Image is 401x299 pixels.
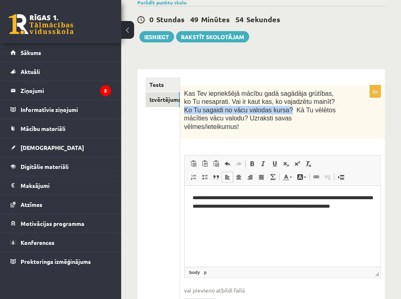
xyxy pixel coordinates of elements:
[176,31,249,42] a: Rakstīt skolotājam
[10,252,111,271] a: Proktoringa izmēģinājums
[246,158,258,169] a: Bold (Ctrl+B)
[156,15,185,24] span: Stundas
[10,119,111,138] a: Mācību materiāli
[21,201,42,208] span: Atzīmes
[149,15,153,24] span: 0
[335,172,346,182] a: Insert Page Break for Printing
[10,195,111,214] a: Atzīmes
[269,158,280,169] a: Underline (Ctrl+U)
[21,176,111,195] legend: Maksājumi
[21,239,55,246] span: Konferences
[292,158,303,169] a: Superscript
[294,172,309,182] a: Background Color
[201,15,230,24] span: Minūtes
[21,81,111,100] legend: Ziņojumi
[10,43,111,62] a: Sākums
[10,138,111,157] a: [DEMOGRAPHIC_DATA]
[21,68,40,75] span: Aktuāli
[222,158,233,169] a: Undo (Ctrl+Z)
[188,158,199,169] a: Paste (Ctrl+V)
[244,172,256,182] a: Align Right
[311,172,322,182] a: Link (Ctrl+K)
[322,172,333,182] a: Unlink
[10,214,111,233] a: Motivācijas programma
[303,158,314,169] a: Remove Format
[280,158,292,169] a: Subscript
[10,233,111,252] a: Konferences
[256,172,267,182] a: Justify
[233,158,244,169] a: Redo (Ctrl+Y)
[21,163,69,170] span: Digitālie materiāli
[246,15,280,24] span: Sekundes
[267,172,278,182] a: Math
[199,158,210,169] a: Paste as plain text (Ctrl+Shift+V)
[202,269,208,276] a: p element
[10,157,111,176] a: Digitālie materiāli
[370,85,381,98] p: 0p
[10,176,111,195] a: Maksājumi
[199,172,210,182] a: Insert/Remove Bulleted List
[10,100,111,119] a: Informatīvie ziņojumi
[188,269,202,276] a: body element
[280,172,294,182] a: Text Color
[375,272,379,276] span: Resize
[235,15,244,24] span: 54
[21,125,65,132] span: Mācību materiāli
[190,15,198,24] span: 49
[233,172,244,182] a: Center
[10,62,111,81] a: Aktuāli
[100,85,111,96] i: 5
[188,172,199,182] a: Insert/Remove Numbered List
[145,92,180,107] a: Izvērtējums!
[21,100,111,119] legend: Informatīvie ziņojumi
[21,258,91,265] span: Proktoringa izmēģinājums
[258,158,269,169] a: Italic (Ctrl+I)
[184,286,381,295] span: vai pievieno atbildi failā
[10,81,111,100] a: Ziņojumi5
[184,90,336,130] span: Kas Tev iepriekšējā mācību gadā sagādāja grūtības, ko Tu nesaprati. Vai ir kaut kas, ko vajadzētu...
[139,31,174,42] button: Iesniegt
[145,77,180,92] a: Tests
[21,144,84,151] span: [DEMOGRAPHIC_DATA]
[185,186,380,267] iframe: Editor, wiswyg-editor-user-answer-47024909389760
[210,172,222,182] a: Block Quote
[9,14,73,34] a: Rīgas 1. Tālmācības vidusskola
[210,158,222,169] a: Paste from Word
[222,172,233,182] a: Align Left
[21,49,41,56] span: Sākums
[21,220,84,227] span: Motivācijas programma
